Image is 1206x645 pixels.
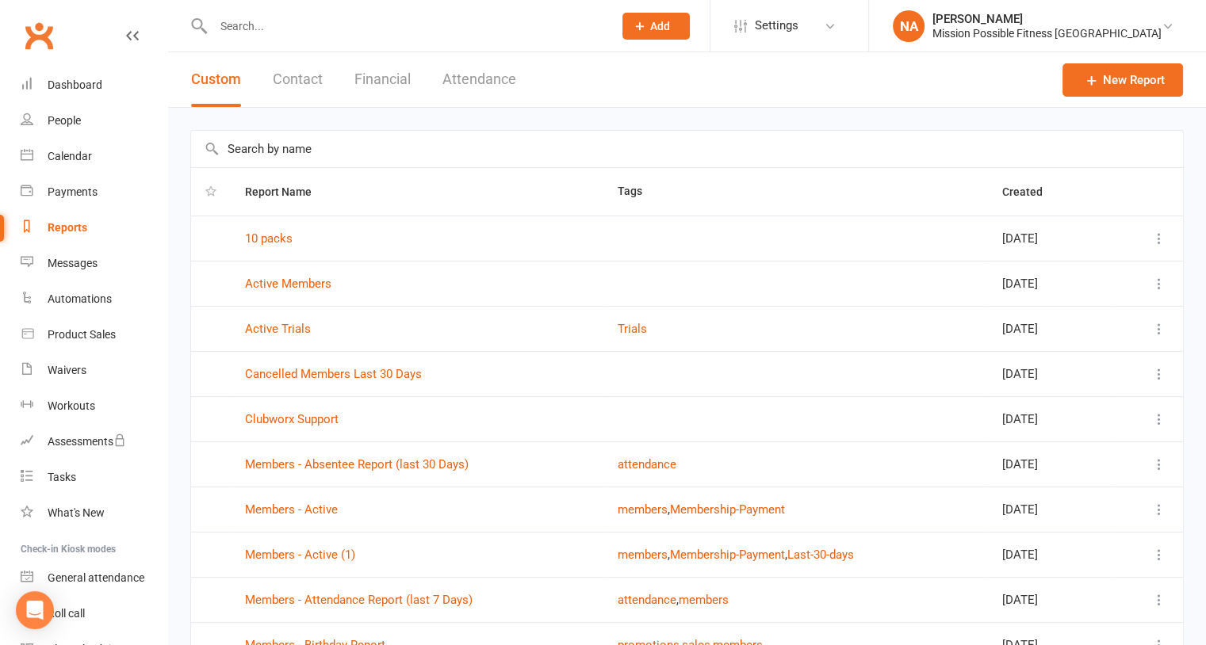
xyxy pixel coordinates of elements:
[676,593,679,607] span: ,
[785,548,787,562] span: ,
[668,548,670,562] span: ,
[668,502,670,517] span: ,
[787,545,854,564] button: Last-30-days
[245,185,329,198] span: Report Name
[21,103,167,139] a: People
[622,13,690,40] button: Add
[245,412,339,426] a: Clubworx Support
[988,577,1113,622] td: [DATE]
[21,388,167,424] a: Workouts
[1002,182,1060,201] button: Created
[21,460,167,495] a: Tasks
[48,607,85,620] div: Roll call
[618,500,668,519] button: members
[48,471,76,483] div: Tasks
[48,506,105,519] div: What's New
[988,306,1113,351] td: [DATE]
[245,548,355,562] a: Members - Active (1)
[932,26,1162,40] div: Mission Possible Fitness [GEOGRAPHIC_DATA]
[21,353,167,388] a: Waivers
[603,168,989,216] th: Tags
[988,351,1113,396] td: [DATE]
[755,8,798,44] span: Settings
[442,52,516,107] button: Attendance
[618,545,668,564] button: members
[245,367,422,381] a: Cancelled Members Last 30 Days
[21,210,167,246] a: Reports
[988,487,1113,532] td: [DATE]
[48,114,81,127] div: People
[1062,63,1183,97] a: New Report
[988,532,1113,577] td: [DATE]
[21,495,167,531] a: What's New
[245,502,338,517] a: Members - Active
[932,12,1162,26] div: [PERSON_NAME]
[245,231,293,246] a: 10 packs
[21,317,167,353] a: Product Sales
[48,328,116,341] div: Product Sales
[650,20,670,32] span: Add
[21,246,167,281] a: Messages
[48,364,86,376] div: Waivers
[48,78,102,91] div: Dashboard
[670,500,785,519] button: Membership-Payment
[679,590,729,609] button: members
[618,590,676,609] button: attendance
[48,150,92,162] div: Calendar
[245,182,329,201] button: Report Name
[1002,185,1060,198] span: Created
[670,545,785,564] button: Membership-Payment
[48,571,144,584] div: General attendance
[48,399,95,412] div: Workouts
[209,15,602,37] input: Search...
[191,52,241,107] button: Custom
[618,455,676,474] button: attendance
[191,131,1183,167] input: Search by name
[21,139,167,174] a: Calendar
[48,292,112,305] div: Automations
[19,16,59,55] a: Clubworx
[21,560,167,596] a: General attendance kiosk mode
[893,10,925,42] div: NA
[16,591,54,629] div: Open Intercom Messenger
[988,216,1113,261] td: [DATE]
[988,261,1113,306] td: [DATE]
[21,67,167,103] a: Dashboard
[48,257,98,269] div: Messages
[48,185,98,198] div: Payments
[618,319,647,338] button: Trials
[245,457,469,471] a: Members - Absentee Report (last 30 Days)
[988,396,1113,441] td: [DATE]
[245,277,331,291] a: Active Members
[273,52,323,107] button: Contact
[48,221,87,234] div: Reports
[21,596,167,632] a: Roll call
[988,441,1113,487] td: [DATE]
[245,593,473,607] a: Members - Attendance Report (last 7 Days)
[354,52,411,107] button: Financial
[21,281,167,317] a: Automations
[48,435,126,448] div: Assessments
[245,322,311,336] a: Active Trials
[21,424,167,460] a: Assessments
[21,174,167,210] a: Payments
